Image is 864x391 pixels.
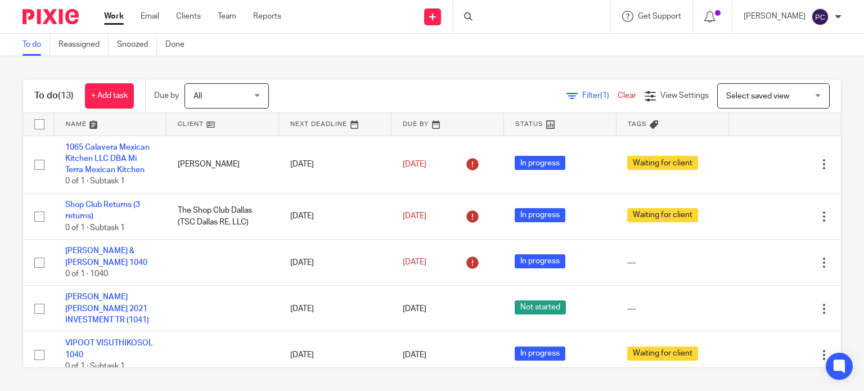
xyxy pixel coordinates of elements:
[515,208,565,222] span: In progress
[165,34,193,56] a: Done
[600,92,609,100] span: (1)
[65,293,149,324] a: [PERSON_NAME] [PERSON_NAME] 2021 INVESTMENT TR (1041)
[744,11,805,22] p: [PERSON_NAME]
[515,300,566,314] span: Not started
[193,92,202,100] span: All
[58,91,74,100] span: (13)
[403,305,426,313] span: [DATE]
[618,92,636,100] a: Clear
[582,92,618,100] span: Filter
[65,143,150,174] a: 1065 Calavera Mexican Kitchen LLC DBA Mi Terra Mexican Kitchen
[253,11,281,22] a: Reports
[117,34,157,56] a: Snoozed
[141,11,159,22] a: Email
[166,194,279,240] td: The Shop Club Dallas (TSC Dallas RE, LLC)
[279,332,391,378] td: [DATE]
[65,224,125,232] span: 0 of 1 · Subtask 1
[34,90,74,102] h1: To do
[65,339,153,358] a: VIPOOT VISUTHIKOSOL 1040
[403,259,426,267] span: [DATE]
[218,11,236,22] a: Team
[726,92,789,100] span: Select saved view
[515,347,565,361] span: In progress
[403,160,426,168] span: [DATE]
[65,247,147,266] a: [PERSON_NAME] & [PERSON_NAME] 1040
[22,9,79,24] img: Pixie
[627,156,698,170] span: Waiting for client
[58,34,109,56] a: Reassigned
[660,92,709,100] span: View Settings
[627,257,717,268] div: ---
[279,286,391,332] td: [DATE]
[279,240,391,286] td: [DATE]
[166,136,279,194] td: [PERSON_NAME]
[65,178,125,186] span: 0 of 1 · Subtask 1
[627,303,717,314] div: ---
[627,347,698,361] span: Waiting for client
[65,201,140,220] a: Shop Club Returns (3 returns)
[638,12,681,20] span: Get Support
[279,136,391,194] td: [DATE]
[154,90,179,101] p: Due by
[65,362,125,370] span: 0 of 1 · Subtask 1
[515,254,565,268] span: In progress
[85,83,134,109] a: + Add task
[22,34,50,56] a: To do
[403,351,426,359] span: [DATE]
[811,8,829,26] img: svg%3E
[515,156,565,170] span: In progress
[627,208,698,222] span: Waiting for client
[176,11,201,22] a: Clients
[279,194,391,240] td: [DATE]
[628,121,647,127] span: Tags
[403,212,426,220] span: [DATE]
[104,11,124,22] a: Work
[65,270,108,278] span: 0 of 1 · 1040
